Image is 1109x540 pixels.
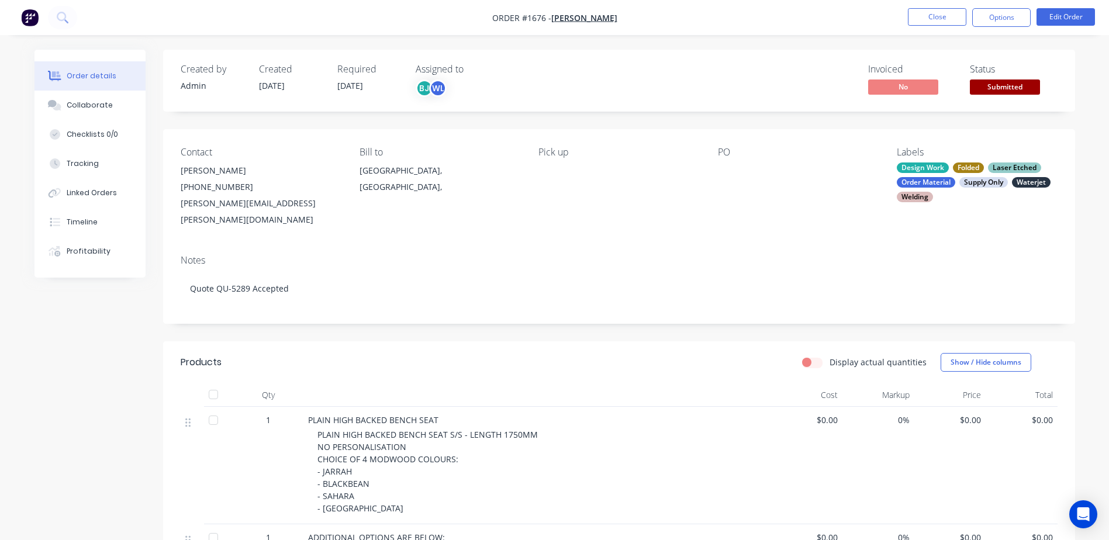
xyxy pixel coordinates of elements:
[67,129,118,140] div: Checklists 0/0
[868,64,956,75] div: Invoiced
[34,178,146,207] button: Linked Orders
[181,162,341,179] div: [PERSON_NAME]
[181,162,341,228] div: [PERSON_NAME][PHONE_NUMBER][PERSON_NAME][EMAIL_ADDRESS][PERSON_NAME][DOMAIN_NAME]
[718,147,878,158] div: PO
[67,100,113,110] div: Collaborate
[266,414,271,426] span: 1
[233,383,303,407] div: Qty
[67,158,99,169] div: Tracking
[181,79,245,92] div: Admin
[308,414,438,425] span: PLAIN HIGH BACKED BENCH SEAT
[181,255,1058,266] div: Notes
[970,79,1040,97] button: Submitted
[360,147,520,158] div: Bill to
[259,80,285,91] span: [DATE]
[181,64,245,75] div: Created by
[360,162,520,200] div: [GEOGRAPHIC_DATA], [GEOGRAPHIC_DATA],
[953,162,984,173] div: Folded
[897,192,933,202] div: Welding
[67,71,116,81] div: Order details
[908,8,966,26] button: Close
[416,79,447,97] button: BJWL
[1069,500,1097,528] div: Open Intercom Messenger
[34,91,146,120] button: Collaborate
[416,64,533,75] div: Assigned to
[67,188,117,198] div: Linked Orders
[259,64,323,75] div: Created
[897,162,949,173] div: Design Work
[21,9,39,26] img: Factory
[990,414,1053,426] span: $0.00
[337,64,402,75] div: Required
[492,12,551,23] span: Order #1676 -
[317,429,538,514] span: PLAIN HIGH BACKED BENCH SEAT S/S - LENGTH 1750MM NO PERSONALISATION CHOICE OF 4 MODWOOD COLOURS: ...
[776,414,838,426] span: $0.00
[941,353,1031,372] button: Show / Hide columns
[360,162,520,195] div: [GEOGRAPHIC_DATA], [GEOGRAPHIC_DATA],
[181,179,341,195] div: [PHONE_NUMBER]
[538,147,699,158] div: Pick up
[919,414,982,426] span: $0.00
[181,147,341,158] div: Contact
[416,79,433,97] div: BJ
[972,8,1031,27] button: Options
[181,355,222,369] div: Products
[830,356,927,368] label: Display actual quantities
[970,79,1040,94] span: Submitted
[34,61,146,91] button: Order details
[67,246,110,257] div: Profitability
[551,12,617,23] a: [PERSON_NAME]
[337,80,363,91] span: [DATE]
[67,217,98,227] div: Timeline
[771,383,843,407] div: Cost
[986,383,1058,407] div: Total
[181,271,1058,306] div: Quote QU-5289 Accepted
[970,64,1058,75] div: Status
[34,207,146,237] button: Timeline
[34,237,146,266] button: Profitability
[897,147,1057,158] div: Labels
[868,79,938,94] span: No
[914,383,986,407] div: Price
[181,195,341,228] div: [PERSON_NAME][EMAIL_ADDRESS][PERSON_NAME][DOMAIN_NAME]
[842,383,914,407] div: Markup
[959,177,1008,188] div: Supply Only
[34,149,146,178] button: Tracking
[1012,177,1051,188] div: Waterjet
[1037,8,1095,26] button: Edit Order
[847,414,910,426] span: 0%
[429,79,447,97] div: WL
[34,120,146,149] button: Checklists 0/0
[897,177,955,188] div: Order Material
[988,162,1041,173] div: Laser Etched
